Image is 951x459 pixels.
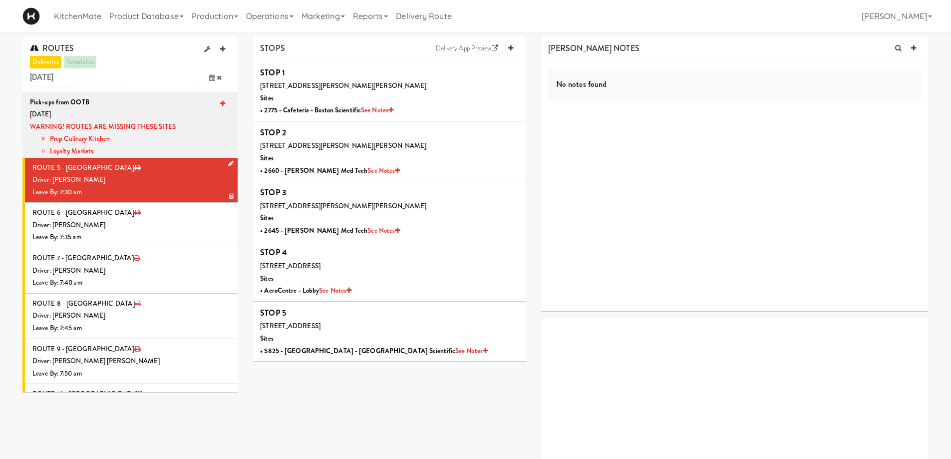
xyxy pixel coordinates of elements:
[260,42,285,54] span: STOPS
[32,344,134,354] span: ROUTE 9 - [GEOGRAPHIC_DATA]
[30,56,61,68] a: deliveries
[260,320,518,333] div: [STREET_ADDRESS]
[260,260,518,273] div: [STREET_ADDRESS]
[22,7,40,25] img: Micromart
[260,274,274,283] b: Sites
[22,158,238,203] li: ROUTE 5 - [GEOGRAPHIC_DATA]Driver: [PERSON_NAME]Leave By: 7:30 am
[22,294,238,339] li: ROUTE 8 - [GEOGRAPHIC_DATA]Driver: [PERSON_NAME]Leave By: 7:45 am
[22,384,238,430] li: ROUTE 10 - [GEOGRAPHIC_DATA]Driver: [PERSON_NAME]Leave By: 7:55 am
[32,219,230,232] div: Driver: [PERSON_NAME]
[32,299,135,308] span: ROUTE 8 - [GEOGRAPHIC_DATA]
[32,253,134,263] span: ROUTE 7 - [GEOGRAPHIC_DATA]
[32,163,134,172] span: ROUTE 5 - [GEOGRAPHIC_DATA]
[260,105,393,115] b: • 2775 - Cafeteria - Boston Scientific
[548,69,921,100] div: No notes found
[32,322,230,335] div: Leave By: 7:45 am
[30,108,230,121] div: [DATE]
[260,93,274,103] b: Sites
[260,334,274,343] b: Sites
[32,310,230,322] div: Driver: [PERSON_NAME]
[32,186,230,199] div: Leave By: 7:30 am
[260,153,274,163] b: Sites
[260,187,286,198] b: STOP 3
[253,181,526,241] li: STOP 3[STREET_ADDRESS][PERSON_NAME][PERSON_NAME]Sites• 2645 - [PERSON_NAME] Med TechSee Notes
[260,226,400,235] b: • 2645 - [PERSON_NAME] Med Tech
[260,213,274,223] b: Sites
[32,174,230,186] div: Driver: [PERSON_NAME]
[548,42,639,54] span: [PERSON_NAME] NOTES
[253,302,526,361] li: STOP 5[STREET_ADDRESS]Sites• 5825 - [GEOGRAPHIC_DATA] - [GEOGRAPHIC_DATA] ScientificSee Notes
[32,277,230,289] div: Leave By: 7:40 am
[361,105,393,115] a: See Notes
[253,61,526,121] li: STOP 1[STREET_ADDRESS][PERSON_NAME][PERSON_NAME]Sites• 2775 - Cafeteria - Boston ScientificSee Notes
[64,56,96,68] a: templates
[253,121,526,181] li: STOP 2[STREET_ADDRESS][PERSON_NAME][PERSON_NAME]Sites• 2660 - [PERSON_NAME] Med TechSee Notes
[30,97,89,107] b: Pick-ups from OOTB
[260,286,351,295] b: • AeroCentre - Lobby
[32,389,137,399] span: ROUTE 10 - [GEOGRAPHIC_DATA]
[22,248,238,294] li: ROUTE 7 - [GEOGRAPHIC_DATA]Driver: [PERSON_NAME]Leave By: 7:40 am
[30,42,74,54] span: ROUTES
[22,203,238,248] li: ROUTE 6 - [GEOGRAPHIC_DATA]Driver: [PERSON_NAME]Leave By: 7:35 am
[319,286,351,295] a: See Notes
[260,127,286,138] b: STOP 2
[367,166,400,175] a: See Notes
[50,133,230,145] li: Prep Culinary Kitchen
[32,355,230,368] div: Driver: [PERSON_NAME] [PERSON_NAME]
[253,241,526,301] li: STOP 4[STREET_ADDRESS]Sites• AeroCentre - LobbySee Notes
[260,346,488,356] b: • 5825 - [GEOGRAPHIC_DATA] - [GEOGRAPHIC_DATA] Scientific
[260,140,518,152] div: [STREET_ADDRESS][PERSON_NAME][PERSON_NAME]
[50,145,230,158] li: Loyalty Markets
[260,166,400,175] b: • 2660 - [PERSON_NAME] Med Tech
[32,231,230,244] div: Leave By: 7:35 am
[260,307,286,319] b: STOP 5
[32,208,134,217] span: ROUTE 6 - [GEOGRAPHIC_DATA]
[260,67,285,78] b: STOP 1
[455,346,488,356] a: See Notes
[32,265,230,277] div: Driver: [PERSON_NAME]
[32,368,230,380] div: Leave By: 7:50 am
[367,226,400,235] a: See Notes
[22,339,238,385] li: ROUTE 9 - [GEOGRAPHIC_DATA]Driver: [PERSON_NAME] [PERSON_NAME]Leave By: 7:50 am
[260,200,518,213] div: [STREET_ADDRESS][PERSON_NAME][PERSON_NAME]
[431,41,503,56] a: Delivery App Preview
[30,121,230,158] div: WARNING! ROUTES ARE MISSING THESE SITES
[260,247,287,258] b: STOP 4
[260,80,518,92] div: [STREET_ADDRESS][PERSON_NAME][PERSON_NAME]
